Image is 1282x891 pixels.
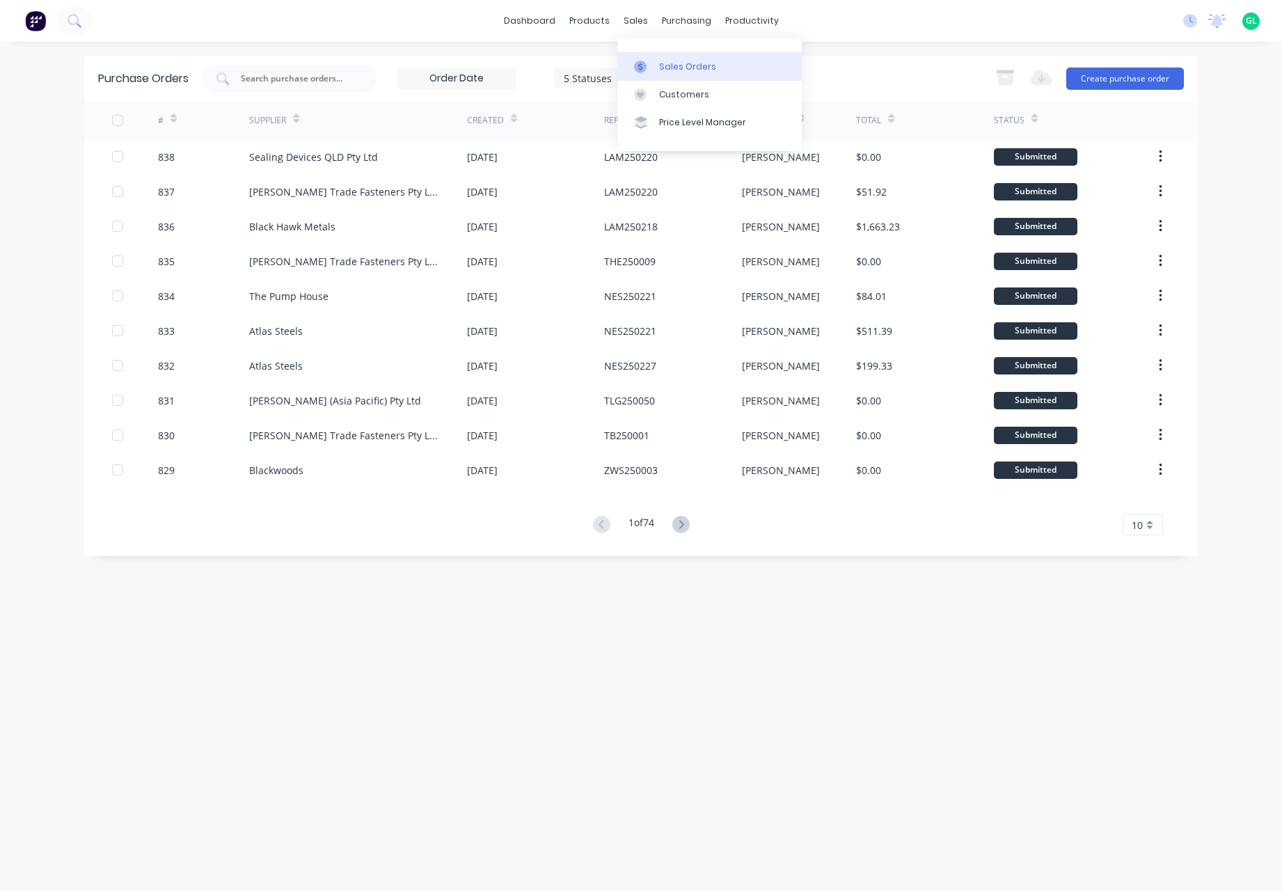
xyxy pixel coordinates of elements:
[655,10,718,31] div: purchasing
[604,150,658,164] div: LAM250220
[856,289,887,303] div: $84.01
[856,324,892,338] div: $511.39
[1132,518,1143,533] span: 10
[158,428,175,443] div: 830
[604,114,649,127] div: Reference
[856,358,892,373] div: $199.33
[604,184,658,199] div: LAM250220
[158,324,175,338] div: 833
[249,254,439,269] div: [PERSON_NAME] Trade Fasteners Pty Ltd
[239,72,355,86] input: Search purchase orders...
[604,393,655,408] div: TLG250050
[742,428,820,443] div: [PERSON_NAME]
[467,289,498,303] div: [DATE]
[659,61,716,73] div: Sales Orders
[249,463,303,478] div: Blackwoods
[604,358,656,373] div: NES250227
[742,254,820,269] div: [PERSON_NAME]
[158,254,175,269] div: 835
[617,10,655,31] div: sales
[742,289,820,303] div: [PERSON_NAME]
[467,184,498,199] div: [DATE]
[994,427,1077,444] div: Submitted
[398,68,515,89] input: Order Date
[994,322,1077,340] div: Submitted
[742,150,820,164] div: [PERSON_NAME]
[604,289,656,303] div: NES250221
[249,393,421,408] div: [PERSON_NAME] (Asia Pacific) Pty Ltd
[994,114,1024,127] div: Status
[994,253,1077,270] div: Submitted
[994,357,1077,374] div: Submitted
[617,81,802,109] a: Customers
[158,184,175,199] div: 837
[249,324,303,338] div: Atlas Steels
[856,184,887,199] div: $51.92
[994,183,1077,200] div: Submitted
[742,219,820,234] div: [PERSON_NAME]
[604,324,656,338] div: NES250221
[856,393,881,408] div: $0.00
[467,463,498,478] div: [DATE]
[158,358,175,373] div: 832
[467,393,498,408] div: [DATE]
[467,254,498,269] div: [DATE]
[467,358,498,373] div: [DATE]
[856,219,900,234] div: $1,663.23
[994,218,1077,235] div: Submitted
[856,150,881,164] div: $0.00
[994,148,1077,166] div: Submitted
[249,114,286,127] div: Supplier
[604,428,649,443] div: TB250001
[467,150,498,164] div: [DATE]
[467,324,498,338] div: [DATE]
[158,114,164,127] div: #
[742,324,820,338] div: [PERSON_NAME]
[604,463,658,478] div: ZWS250003
[856,114,881,127] div: Total
[249,289,329,303] div: The Pump House
[249,358,303,373] div: Atlas Steels
[994,287,1077,305] div: Submitted
[158,289,175,303] div: 834
[158,219,175,234] div: 836
[158,150,175,164] div: 838
[467,219,498,234] div: [DATE]
[249,150,378,164] div: Sealing Devices QLD Pty Ltd
[742,393,820,408] div: [PERSON_NAME]
[249,428,439,443] div: [PERSON_NAME] Trade Fasteners Pty Ltd
[742,184,820,199] div: [PERSON_NAME]
[1246,15,1257,27] span: GL
[497,10,562,31] a: dashboard
[856,254,881,269] div: $0.00
[25,10,46,31] img: Factory
[604,254,656,269] div: THE250009
[742,463,820,478] div: [PERSON_NAME]
[659,88,709,101] div: Customers
[249,219,335,234] div: Black Hawk Metals
[856,463,881,478] div: $0.00
[158,463,175,478] div: 829
[659,116,746,129] div: Price Level Manager
[98,70,189,87] div: Purchase Orders
[249,184,439,199] div: [PERSON_NAME] Trade Fasteners Pty Ltd
[1066,68,1184,90] button: Create purchase order
[467,114,504,127] div: Created
[604,219,658,234] div: LAM250218
[617,52,802,80] a: Sales Orders
[994,462,1077,479] div: Submitted
[617,109,802,136] a: Price Level Manager
[562,10,617,31] div: products
[628,515,654,535] div: 1 of 74
[158,393,175,408] div: 831
[856,428,881,443] div: $0.00
[467,428,498,443] div: [DATE]
[718,10,786,31] div: productivity
[994,392,1077,409] div: Submitted
[564,70,663,85] div: 5 Statuses
[742,358,820,373] div: [PERSON_NAME]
